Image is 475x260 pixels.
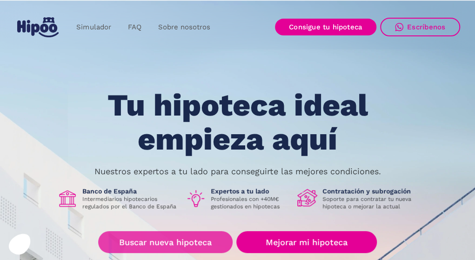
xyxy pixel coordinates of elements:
a: Buscar nueva hipoteca [98,231,233,253]
p: Soporte para contratar tu nueva hipoteca o mejorar la actual [322,195,418,210]
h1: Contratación y subrogación [322,187,418,195]
a: FAQ [119,18,149,36]
h1: Banco de España [82,187,178,195]
p: Profesionales con +40M€ gestionados en hipotecas [211,195,290,210]
a: Simulador [68,18,119,36]
p: Intermediarios hipotecarios regulados por el Banco de España [82,195,178,210]
div: Escríbenos [407,23,445,31]
a: home [15,14,60,41]
h1: Tu hipoteca ideal empieza aquí [61,89,414,156]
a: Escríbenos [380,18,460,36]
a: Sobre nosotros [149,18,218,36]
a: Consigue tu hipoteca [275,19,376,35]
a: Mejorar mi hipoteca [236,231,376,253]
p: Nuestros expertos a tu lado para conseguirte las mejores condiciones. [94,168,381,175]
h1: Expertos a tu lado [211,187,290,195]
